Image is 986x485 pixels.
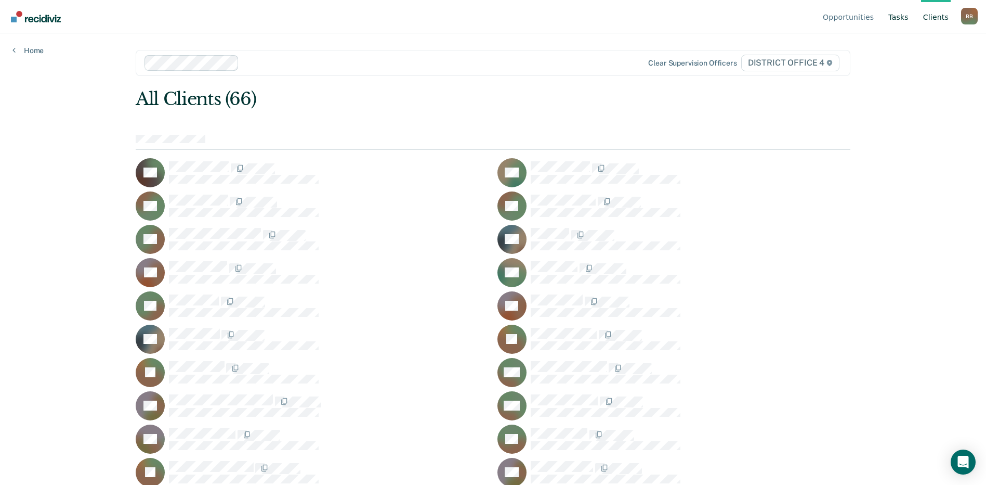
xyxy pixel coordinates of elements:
div: Open Intercom Messenger [951,450,976,475]
div: All Clients (66) [136,88,707,110]
div: Clear supervision officers [648,59,737,68]
button: Profile dropdown button [961,8,978,24]
div: B B [961,8,978,24]
img: Recidiviz [11,11,61,22]
span: DISTRICT OFFICE 4 [741,55,839,71]
a: Home [12,46,44,55]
